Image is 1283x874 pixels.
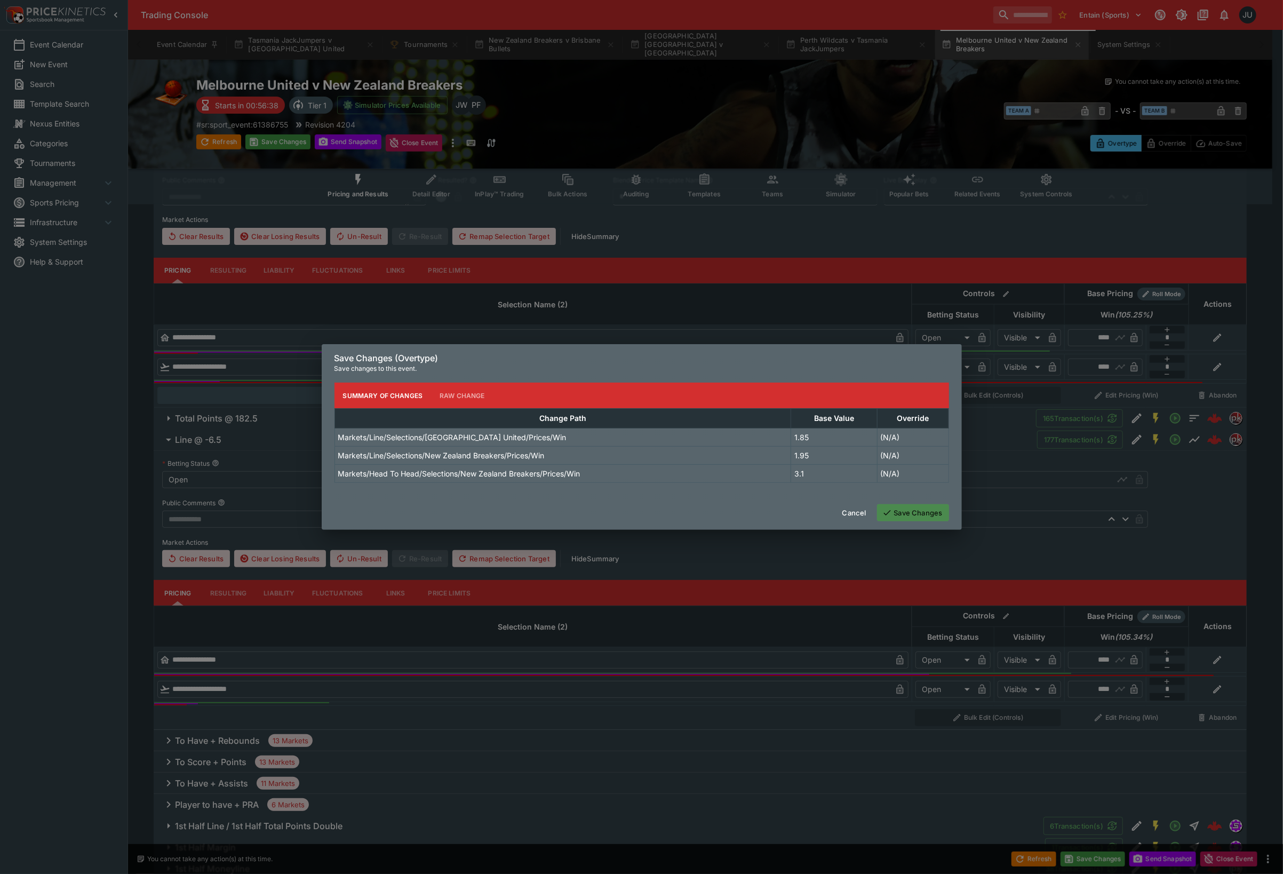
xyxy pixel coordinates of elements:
[877,409,949,428] th: Override
[334,353,949,364] h6: Save Changes (Overtype)
[877,428,949,447] td: (N/A)
[338,468,580,479] p: Markets/Head To Head/Selections/New Zealand Breakers/Prices/Win
[836,504,873,521] button: Cancel
[334,383,432,408] button: Summary of Changes
[334,363,949,374] p: Save changes to this event.
[877,504,949,521] button: Save Changes
[877,447,949,465] td: (N/A)
[431,383,493,408] button: Raw Change
[791,428,877,447] td: 1.85
[334,409,791,428] th: Change Path
[791,447,877,465] td: 1.95
[791,409,877,428] th: Base Value
[338,450,545,461] p: Markets/Line/Selections/New Zealand Breakers/Prices/Win
[338,432,567,443] p: Markets/Line/Selections/[GEOGRAPHIC_DATA] United/Prices/Win
[791,465,877,483] td: 3.1
[877,465,949,483] td: (N/A)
